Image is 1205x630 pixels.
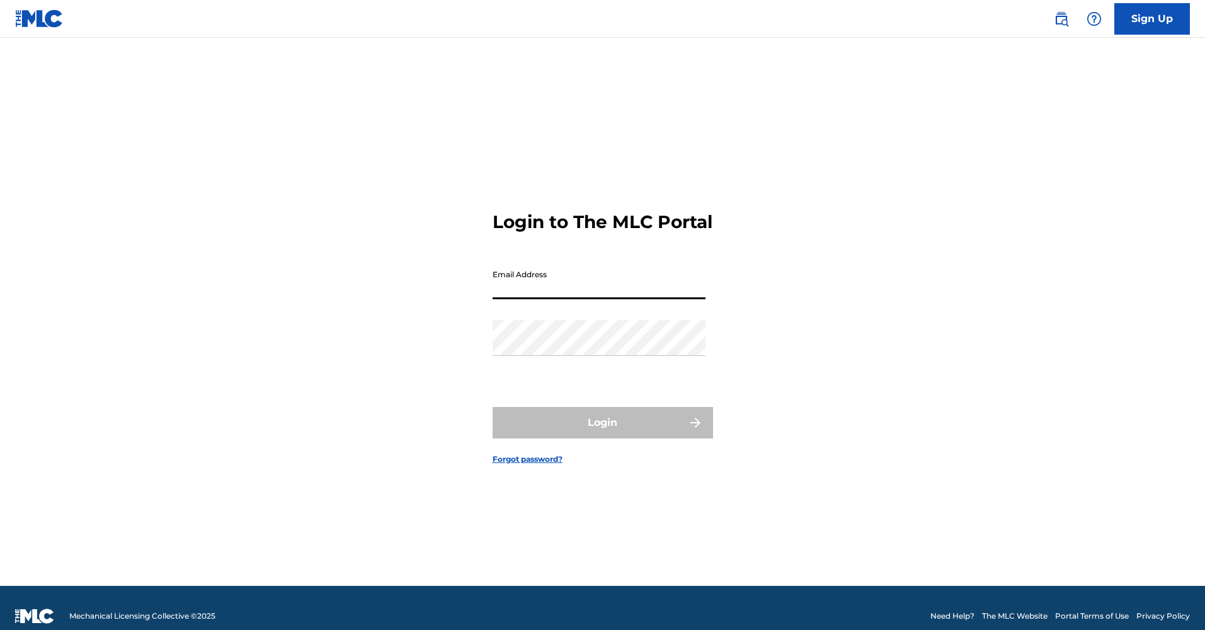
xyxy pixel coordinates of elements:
a: Sign Up [1114,3,1190,35]
img: MLC Logo [15,9,64,28]
img: logo [15,609,54,624]
img: search [1054,11,1069,26]
a: Forgot password? [493,454,563,465]
span: Mechanical Licensing Collective © 2025 [69,610,215,622]
a: The MLC Website [982,610,1048,622]
div: Help [1082,6,1107,31]
a: Privacy Policy [1136,610,1190,622]
a: Need Help? [930,610,974,622]
a: Public Search [1049,6,1074,31]
a: Portal Terms of Use [1055,610,1129,622]
img: help [1087,11,1102,26]
h3: Login to The MLC Portal [493,211,712,233]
